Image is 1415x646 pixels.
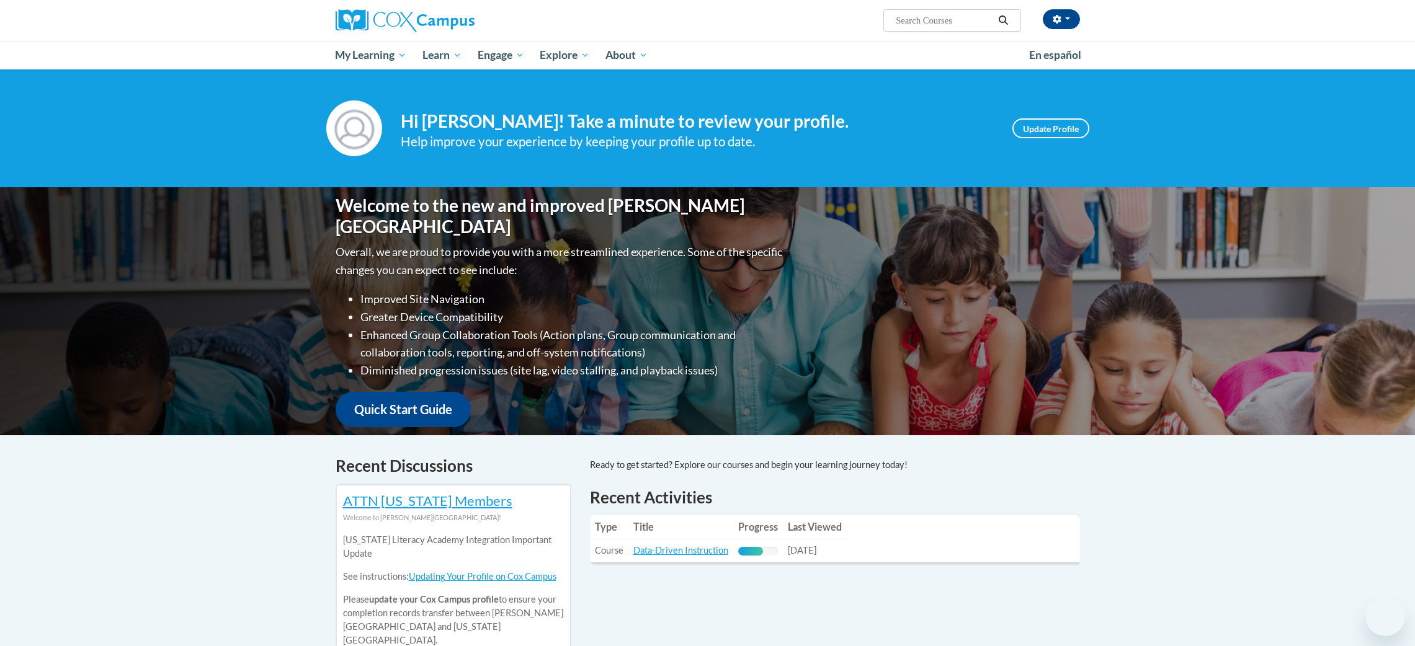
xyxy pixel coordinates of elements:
[414,41,470,69] a: Learn
[595,545,623,555] span: Course
[343,511,564,524] div: Welcome to [PERSON_NAME][GEOGRAPHIC_DATA]!
[336,454,571,478] h4: Recent Discussions
[628,515,733,539] th: Title
[317,41,1099,69] div: Main menu
[540,48,589,63] span: Explore
[895,13,994,28] input: Search Courses
[1365,596,1405,636] iframe: Button to launch messaging window
[336,9,571,32] a: Cox Campus
[1021,42,1089,68] a: En español
[369,594,499,604] b: update your Cox Campus profile
[360,361,785,379] li: Diminished progression issues (site lag, video stalling, and playback issues)
[343,570,564,583] p: See instructions:
[328,41,415,69] a: My Learning
[360,290,785,308] li: Improved Site Navigation
[336,195,785,237] h1: Welcome to the new and improved [PERSON_NAME][GEOGRAPHIC_DATA]
[326,100,382,156] img: Profile Image
[738,547,764,555] div: Progress, %
[336,243,785,279] p: Overall, we are proud to provide you with a more streamlined experience. Some of the specific cha...
[788,545,816,555] span: [DATE]
[590,515,628,539] th: Type
[590,486,1080,508] h1: Recent Activities
[343,533,564,560] p: [US_STATE] Literacy Academy Integration Important Update
[401,111,994,132] h4: Hi [PERSON_NAME]! Take a minute to review your profile.
[401,131,994,152] div: Help improve your experience by keeping your profile up to date.
[532,41,597,69] a: Explore
[478,48,524,63] span: Engage
[733,515,783,539] th: Progress
[994,13,1012,28] button: Search
[360,326,785,362] li: Enhanced Group Collaboration Tools (Action plans, Group communication and collaboration tools, re...
[597,41,656,69] a: About
[409,571,556,582] a: Updating Your Profile on Cox Campus
[360,308,785,326] li: Greater Device Compatibility
[336,392,471,427] a: Quick Start Guide
[335,48,406,63] span: My Learning
[605,48,648,63] span: About
[1043,9,1080,29] button: Account Settings
[1029,48,1081,61] span: En español
[783,515,847,539] th: Last Viewed
[633,545,728,555] a: Data-Driven Instruction
[336,9,475,32] img: Cox Campus
[470,41,532,69] a: Engage
[422,48,462,63] span: Learn
[343,492,512,509] a: ATTN [US_STATE] Members
[1012,118,1089,138] a: Update Profile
